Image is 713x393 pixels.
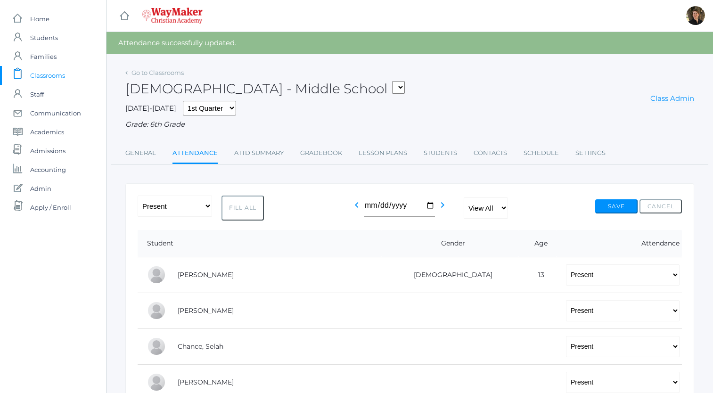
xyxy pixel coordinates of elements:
[125,104,176,113] span: [DATE]-[DATE]
[351,199,362,211] i: chevron_left
[424,144,457,163] a: Students
[30,9,49,28] span: Home
[30,28,58,47] span: Students
[147,301,166,320] div: Gabby Brozek
[524,144,559,163] a: Schedule
[234,144,284,163] a: Attd Summary
[147,337,166,356] div: Selah Chance
[147,265,166,284] div: Josey Baker
[518,230,557,257] th: Age
[381,230,519,257] th: Gender
[178,342,223,351] a: Chance, Selah
[474,144,507,163] a: Contacts
[30,47,57,66] span: Families
[351,204,362,213] a: chevron_left
[221,196,264,221] button: Fill All
[30,198,71,217] span: Apply / Enroll
[178,306,234,315] a: [PERSON_NAME]
[131,69,184,76] a: Go to Classrooms
[142,8,203,24] img: 4_waymaker-logo-stack-white.png
[30,179,51,198] span: Admin
[575,144,606,163] a: Settings
[359,144,407,163] a: Lesson Plans
[437,204,448,213] a: chevron_right
[107,32,713,54] div: Attendance successfully updated.
[30,66,65,85] span: Classrooms
[30,85,44,104] span: Staff
[30,123,64,141] span: Academics
[518,257,557,293] td: 13
[125,144,156,163] a: General
[172,144,218,164] a: Attendance
[437,199,448,211] i: chevron_right
[595,199,638,213] button: Save
[300,144,342,163] a: Gradebook
[557,230,682,257] th: Attendance
[178,270,234,279] a: [PERSON_NAME]
[639,199,682,213] button: Cancel
[381,257,519,293] td: [DEMOGRAPHIC_DATA]
[125,119,694,130] div: Grade: 6th Grade
[125,82,405,96] h2: [DEMOGRAPHIC_DATA] - Middle School
[30,141,66,160] span: Admissions
[138,230,381,257] th: Student
[650,94,694,103] a: Class Admin
[30,104,81,123] span: Communication
[30,160,66,179] span: Accounting
[147,373,166,392] div: Levi Erner
[178,378,234,386] a: [PERSON_NAME]
[686,6,705,25] div: Dianna Renz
